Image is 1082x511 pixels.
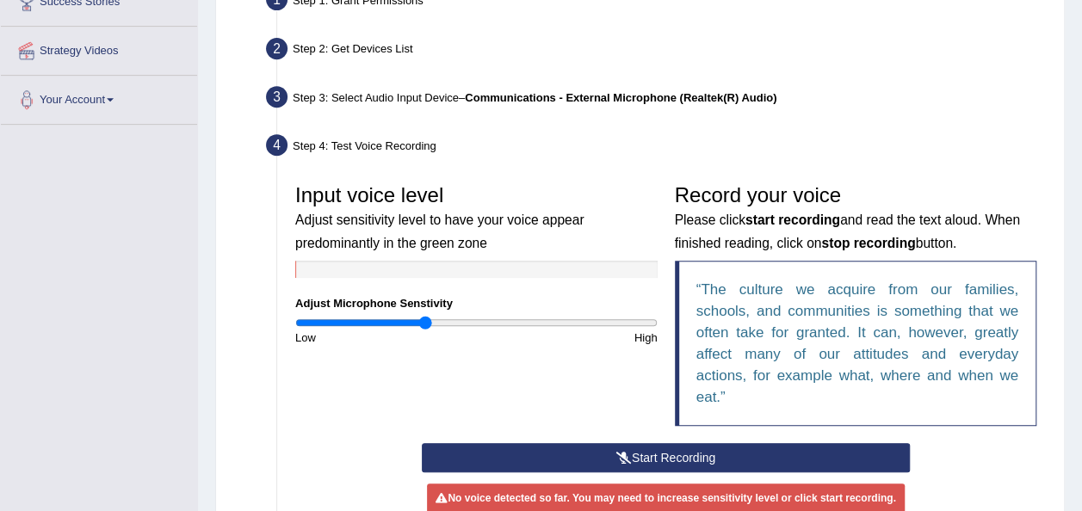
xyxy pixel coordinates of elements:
[422,443,910,472] button: Start Recording
[696,281,1019,405] q: The culture we acquire from our families, schools, and communities is something that we often tak...
[465,91,776,104] b: Communications - External Microphone (Realtek(R) Audio)
[1,76,197,119] a: Your Account
[295,212,584,249] small: Adjust sensitivity level to have your voice appear predominantly in the green zone
[675,184,1037,252] h3: Record your voice
[258,129,1056,167] div: Step 4: Test Voice Recording
[287,329,476,346] div: Low
[476,329,665,346] div: High
[1,27,197,70] a: Strategy Videos
[295,184,658,252] h3: Input voice level
[675,212,1020,249] small: Please click and read the text aloud. When finished reading, click on button.
[295,295,453,311] label: Adjust Microphone Senstivity
[745,212,840,227] b: start recording
[258,81,1056,119] div: Step 3: Select Audio Input Device
[821,236,915,250] b: stop recording
[258,33,1056,71] div: Step 2: Get Devices List
[459,91,776,104] span: –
